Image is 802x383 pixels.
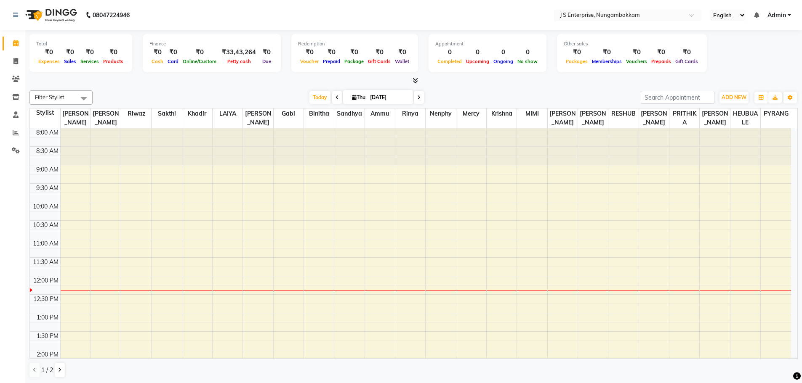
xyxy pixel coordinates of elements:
div: ₹0 [78,48,101,57]
span: HEUBUALE [730,108,760,128]
span: sakthi [152,108,181,119]
span: Due [260,58,273,64]
span: Gift Cards [366,58,393,64]
input: Search Appointment [641,91,714,104]
span: Completed [435,58,464,64]
div: 0 [491,48,515,57]
div: 9:00 AM [35,165,60,174]
span: mercy [456,108,486,119]
div: Finance [149,40,274,48]
div: 1:30 PM [35,332,60,341]
span: binitha [304,108,334,119]
span: Packages [564,58,590,64]
span: Expenses [36,58,62,64]
div: Redemption [298,40,411,48]
div: 0 [515,48,540,57]
div: ₹0 [321,48,342,57]
button: ADD NEW [719,92,749,103]
div: ₹0 [564,48,590,57]
span: PRITHIKA [669,108,699,128]
span: Prepaids [649,58,673,64]
div: 2:00 PM [35,350,60,359]
span: [PERSON_NAME] [639,108,669,128]
input: 2025-09-04 [368,91,410,104]
span: Admin [767,11,786,20]
div: 12:00 PM [32,276,60,285]
span: Vouchers [624,58,649,64]
span: No show [515,58,540,64]
span: PYRANG [761,108,791,119]
span: Voucher [298,58,321,64]
span: [PERSON_NAME] [548,108,578,128]
span: Card [165,58,181,64]
span: Prepaid [321,58,342,64]
span: LAIYA [213,108,242,119]
div: ₹33,43,264 [218,48,259,57]
div: ₹0 [649,48,673,57]
span: Sales [62,58,78,64]
span: Petty cash [225,58,253,64]
span: Wallet [393,58,411,64]
div: 1:00 PM [35,313,60,322]
div: 9:30 AM [35,184,60,193]
span: nenphy [426,108,456,119]
div: ₹0 [149,48,165,57]
div: ₹0 [590,48,624,57]
span: [PERSON_NAME] [700,108,730,128]
div: Appointment [435,40,540,48]
img: logo [21,3,79,27]
span: RESHUB [608,108,638,119]
div: ₹0 [101,48,125,57]
div: Total [36,40,125,48]
div: ₹0 [259,48,274,57]
span: Services [78,58,101,64]
div: ₹0 [673,48,700,57]
div: ₹0 [62,48,78,57]
span: riwaz [121,108,151,119]
span: Online/Custom [181,58,218,64]
span: 1 / 2 [41,366,53,375]
span: [PERSON_NAME] [578,108,608,128]
span: rinya [395,108,425,119]
div: 12:30 PM [32,295,60,304]
span: khadir [182,108,212,119]
span: Products [101,58,125,64]
span: Cash [149,58,165,64]
div: 11:30 AM [31,258,60,267]
span: Gift Cards [673,58,700,64]
div: ₹0 [165,48,181,57]
span: Upcoming [464,58,491,64]
div: ₹0 [342,48,366,57]
span: gabi [274,108,304,119]
span: Ongoing [491,58,515,64]
div: 0 [435,48,464,57]
span: Memberships [590,58,624,64]
span: [PERSON_NAME] [243,108,273,128]
div: 11:00 AM [31,239,60,248]
span: ammu [365,108,395,119]
div: Stylist [30,108,60,117]
div: ₹0 [624,48,649,57]
div: ₹0 [366,48,393,57]
div: ₹0 [298,48,321,57]
div: 8:30 AM [35,147,60,156]
div: 0 [464,48,491,57]
span: MIMI [517,108,547,119]
div: 8:00 AM [35,128,60,137]
span: Thu [350,94,368,100]
span: krishna [487,108,517,119]
b: 08047224946 [93,3,130,27]
div: 10:00 AM [31,202,60,211]
span: Today [309,91,330,104]
div: ₹0 [36,48,62,57]
span: Filter Stylist [35,94,64,100]
div: 10:30 AM [31,221,60,230]
span: [PERSON_NAME] [91,108,121,128]
span: ADD NEW [722,94,746,100]
span: [PERSON_NAME] [61,108,91,128]
div: ₹0 [181,48,218,57]
div: ₹0 [393,48,411,57]
span: sandhya [334,108,364,119]
div: Other sales [564,40,700,48]
span: Package [342,58,366,64]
